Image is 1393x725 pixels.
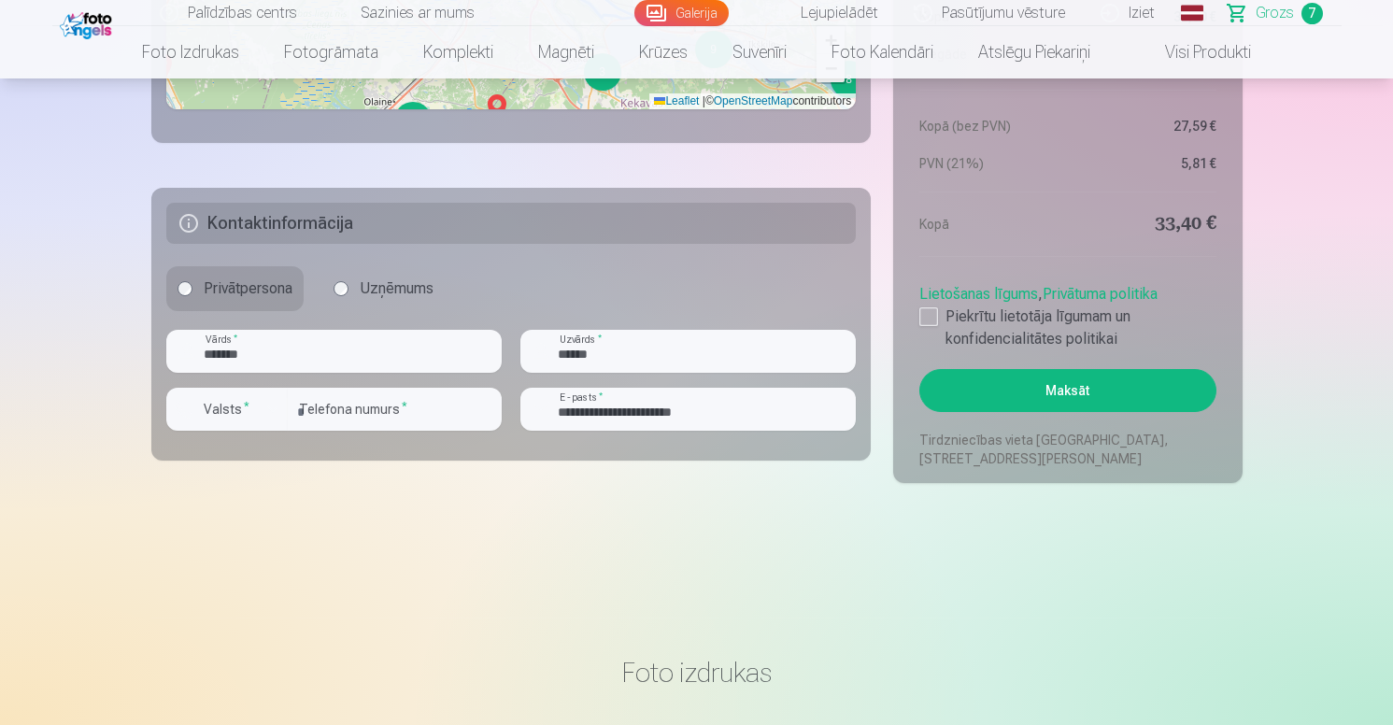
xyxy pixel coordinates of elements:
span: Grozs [1256,2,1294,24]
a: Suvenīri [710,26,809,78]
dd: 5,81 € [1077,154,1216,173]
input: Uzņēmums [334,281,348,296]
a: Visi produkti [1113,26,1273,78]
dt: Kopā [919,211,1059,237]
a: Fotogrāmata [262,26,401,78]
a: Atslēgu piekariņi [956,26,1113,78]
label: Uzņēmums [322,266,445,311]
button: Valsts* [166,388,288,431]
div: 8 [831,61,868,98]
a: Privātuma politika [1043,285,1158,303]
div: © contributors [649,93,856,109]
a: Lietošanas līgums [919,285,1038,303]
h5: Kontaktinformācija [166,203,857,244]
dd: 27,59 € [1077,117,1216,135]
button: Maksāt [919,369,1215,412]
span: | [703,94,705,107]
a: Komplekti [401,26,516,78]
label: Piekrītu lietotāja līgumam un konfidencialitātes politikai [919,306,1215,350]
label: Valsts [196,400,257,419]
input: Privātpersona [178,281,192,296]
dt: PVN (21%) [919,154,1059,173]
a: Foto izdrukas [120,26,262,78]
p: Tirdzniecības vieta [GEOGRAPHIC_DATA], [STREET_ADDRESS][PERSON_NAME] [919,431,1215,468]
a: Krūzes [617,26,710,78]
a: Leaflet [654,94,699,107]
div: 3 [393,101,395,103]
h3: Foto izdrukas [166,656,1228,689]
a: Foto kalendāri [809,26,956,78]
div: , [919,276,1215,350]
dd: 33,40 € [1077,211,1216,237]
label: Privātpersona [166,266,304,311]
img: Marker [482,87,512,132]
dt: Kopā (bez PVN) [919,117,1059,135]
a: OpenStreetMap [714,94,793,107]
div: 3 [394,102,432,139]
a: Magnēti [516,26,617,78]
span: 7 [1301,3,1323,24]
img: /fa1 [60,7,117,39]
